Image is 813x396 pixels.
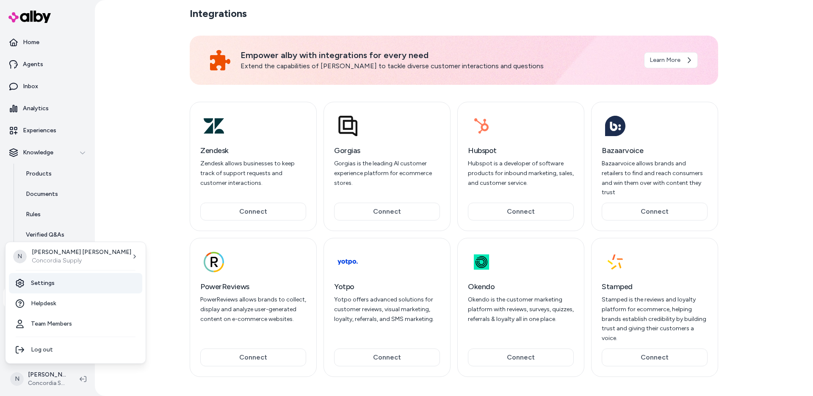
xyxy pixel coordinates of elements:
a: Settings [9,273,142,293]
p: Concordia Supply [32,257,131,265]
span: Helpdesk [31,299,56,308]
span: N [13,250,27,263]
a: Team Members [9,314,142,334]
div: Log out [9,340,142,360]
p: [PERSON_NAME] [PERSON_NAME] [32,248,131,257]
